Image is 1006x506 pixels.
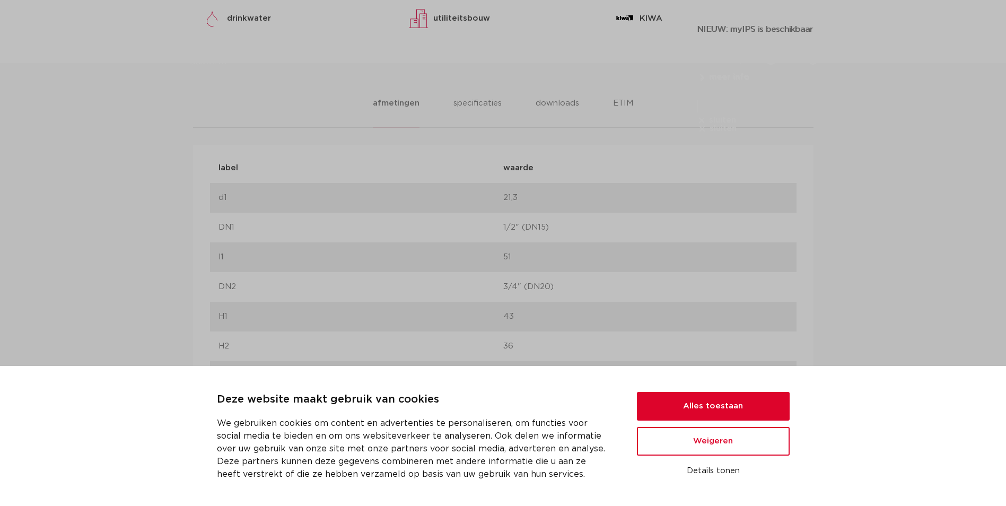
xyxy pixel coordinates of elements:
button: Alles toestaan [637,392,790,421]
button: Weigeren [637,427,790,456]
p: 51 [503,251,788,264]
span: NIEUW: myIPS is beschikbaar [697,25,813,33]
p: H1 [218,310,503,323]
p: Deze website maakt gebruik van cookies [217,391,611,408]
span: meer info [710,74,750,82]
p: DN2 [218,281,503,293]
p: 36 [503,340,788,353]
p: 3/4" (DN20) [503,281,788,293]
p: l1 [218,251,503,264]
p: DN1 [218,221,503,234]
p: 43 [503,310,788,323]
a: meer info [697,73,750,83]
a: sluiten [697,124,737,134]
p: waarde [503,162,788,175]
p: d1 [218,191,503,204]
p: 21,3 [503,191,788,204]
p: label [218,162,503,175]
p: 1/2" (DN15) [503,221,788,234]
button: Details tonen [637,462,790,480]
span: sluiten [710,125,737,133]
p: We gebruiken cookies om content en advertenties te personaliseren, om functies voor social media ... [217,417,611,481]
p: H2 [218,340,503,353]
